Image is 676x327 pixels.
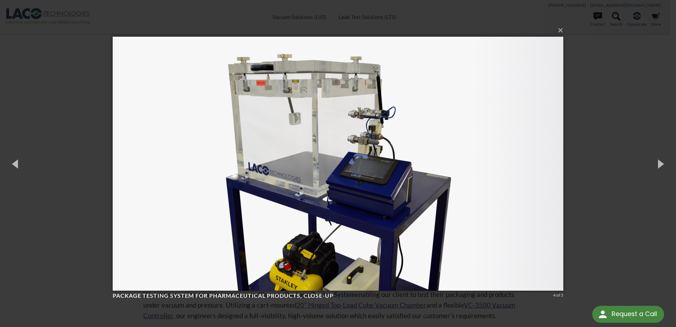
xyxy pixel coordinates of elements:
[592,306,664,323] div: Request a Call
[553,292,563,298] div: 4 of 5
[644,144,676,183] button: Next (Right arrow key)
[115,23,565,38] button: ×
[113,23,563,305] img: Package Testing System for Pharmaceutical Products, close-up
[612,306,657,322] div: Request a Call
[113,292,551,299] h4: Package Testing System for Pharmaceutical Products, close-up
[597,309,608,320] img: round button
